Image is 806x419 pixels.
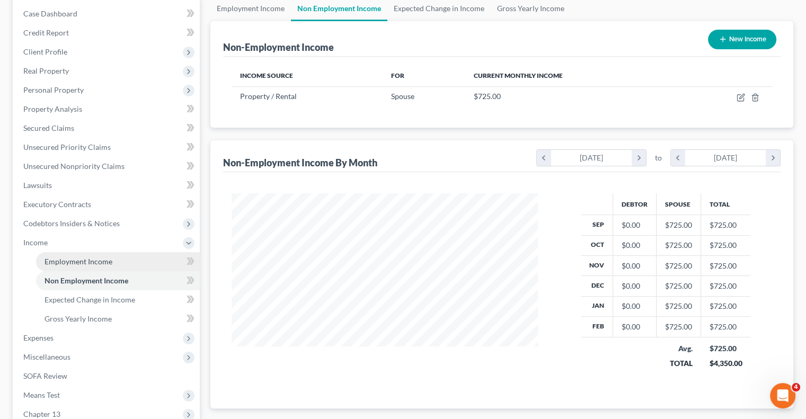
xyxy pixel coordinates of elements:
[665,358,692,369] div: TOTAL
[473,72,562,79] span: Current Monthly Income
[240,72,293,79] span: Income Source
[23,238,48,247] span: Income
[473,92,500,101] span: $725.00
[537,150,551,166] i: chevron_left
[15,100,200,119] a: Property Analysis
[45,314,112,323] span: Gross Yearly Income
[23,47,67,56] span: Client Profile
[223,41,334,54] div: Non-Employment Income
[45,276,128,285] span: Non Employment Income
[23,9,77,18] span: Case Dashboard
[391,72,404,79] span: For
[15,195,200,214] a: Executory Contracts
[622,301,648,311] div: $0.00
[36,290,200,309] a: Expected Change in Income
[23,333,54,342] span: Expenses
[701,193,750,215] th: Total
[581,215,613,235] th: Sep
[701,296,750,316] td: $725.00
[701,276,750,296] td: $725.00
[45,257,112,266] span: Employment Income
[36,252,200,271] a: Employment Income
[36,309,200,328] a: Gross Yearly Income
[23,352,70,361] span: Miscellaneous
[581,317,613,337] th: Feb
[23,66,69,75] span: Real Property
[709,343,742,354] div: $725.00
[23,162,125,171] span: Unsecured Nonpriority Claims
[23,371,67,380] span: SOFA Review
[23,85,84,94] span: Personal Property
[23,123,74,132] span: Secured Claims
[23,28,69,37] span: Credit Report
[701,235,750,255] td: $725.00
[45,295,135,304] span: Expected Change in Income
[23,390,60,399] span: Means Test
[665,301,692,311] div: $725.00
[709,358,742,369] div: $4,350.00
[622,281,648,291] div: $0.00
[622,220,648,230] div: $0.00
[665,240,692,251] div: $725.00
[581,296,613,316] th: Jan
[632,150,646,166] i: chevron_right
[15,119,200,138] a: Secured Claims
[23,219,120,228] span: Codebtors Insiders & Notices
[15,367,200,386] a: SOFA Review
[581,276,613,296] th: Dec
[770,383,795,408] iframe: Intercom live chat
[15,157,200,176] a: Unsecured Nonpriority Claims
[701,215,750,235] td: $725.00
[23,181,52,190] span: Lawsuits
[391,92,414,101] span: Spouse
[665,343,692,354] div: Avg.
[551,150,632,166] div: [DATE]
[23,409,60,418] span: Chapter 13
[656,193,701,215] th: Spouse
[766,150,780,166] i: chevron_right
[708,30,776,49] button: New Income
[665,261,692,271] div: $725.00
[223,156,377,169] div: Non-Employment Income By Month
[23,104,82,113] span: Property Analysis
[581,235,613,255] th: Oct
[701,255,750,275] td: $725.00
[655,153,662,163] span: to
[15,4,200,23] a: Case Dashboard
[622,261,648,271] div: $0.00
[581,255,613,275] th: Nov
[622,240,648,251] div: $0.00
[622,322,648,332] div: $0.00
[685,150,766,166] div: [DATE]
[23,200,91,209] span: Executory Contracts
[665,220,692,230] div: $725.00
[23,142,111,151] span: Unsecured Priority Claims
[613,193,656,215] th: Debtor
[15,23,200,42] a: Credit Report
[665,322,692,332] div: $725.00
[701,317,750,337] td: $725.00
[792,383,800,391] span: 4
[671,150,685,166] i: chevron_left
[240,92,297,101] span: Property / Rental
[665,281,692,291] div: $725.00
[15,138,200,157] a: Unsecured Priority Claims
[36,271,200,290] a: Non Employment Income
[15,176,200,195] a: Lawsuits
